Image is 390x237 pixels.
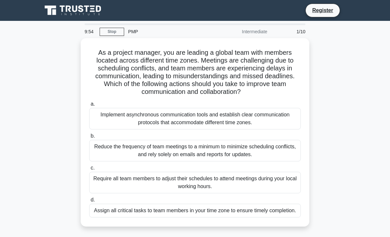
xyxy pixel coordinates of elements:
span: d. [90,197,95,202]
span: b. [90,133,95,139]
div: Implement asynchronous communication tools and establish clear communication protocols that accom... [89,108,301,129]
div: 9:54 [81,25,100,38]
div: Require all team members to adjust their schedules to attend meetings during your local working h... [89,172,301,193]
span: c. [90,165,94,170]
a: Stop [100,28,124,36]
span: a. [90,101,95,107]
a: Register [308,6,337,14]
div: Intermediate [214,25,271,38]
div: 1/10 [271,25,309,38]
div: PMP [124,25,214,38]
div: Reduce the frequency of team meetings to a minimum to minimize scheduling conflicts, and rely sol... [89,140,301,161]
h5: As a project manager, you are leading a global team with members located across different time zo... [89,49,301,96]
div: Assign all critical tasks to team members in your time zone to ensure timely completion. [89,204,301,217]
